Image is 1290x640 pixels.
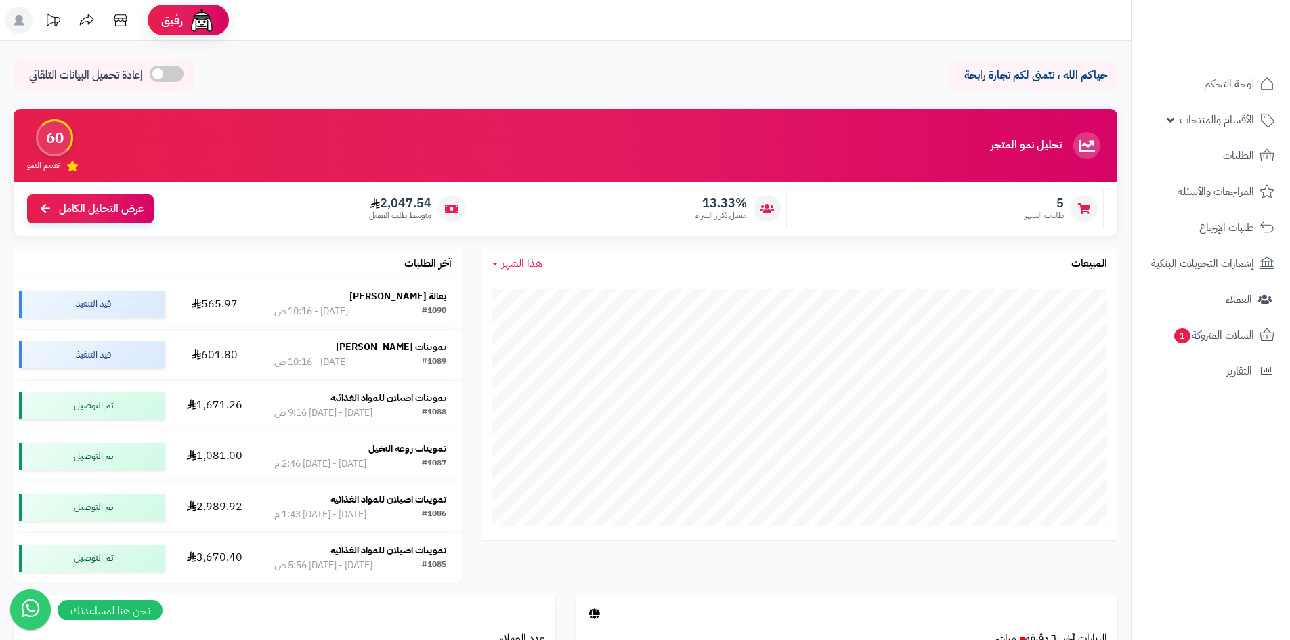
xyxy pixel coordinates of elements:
strong: تموينات [PERSON_NAME] [336,340,446,354]
div: [DATE] - 10:16 ص [274,356,348,369]
strong: بقالة [PERSON_NAME] [349,289,446,303]
span: هذا الشهر [502,255,542,272]
a: إشعارات التحويلات البنكية [1140,247,1282,280]
div: [DATE] - 10:16 ص [274,305,348,318]
span: 13.33% [695,196,747,211]
div: #1089 [422,356,446,369]
span: المراجعات والأسئلة [1178,182,1254,201]
a: الطلبات [1140,140,1282,172]
span: إشعارات التحويلات البنكية [1151,254,1254,273]
a: العملاء [1140,283,1282,316]
span: طلبات الإرجاع [1199,218,1254,237]
span: تقييم النمو [27,160,60,171]
td: 1,671.26 [171,381,258,431]
p: حياكم الله ، نتمنى لكم تجارة رابحة [958,68,1107,83]
h3: تحليل نمو المتجر [991,140,1062,152]
a: السلات المتروكة1 [1140,319,1282,351]
span: طلبات الشهر [1025,210,1064,221]
span: إعادة تحميل البيانات التلقائي [29,68,143,83]
a: التقارير [1140,355,1282,387]
div: قيد التنفيذ [19,291,165,318]
div: #1085 [422,559,446,572]
a: عرض التحليل الكامل [27,194,154,223]
span: 1 [1174,328,1190,343]
a: تحديثات المنصة [36,7,70,37]
td: 601.80 [171,330,258,380]
td: 2,989.92 [171,482,258,532]
span: متوسط طلب العميل [369,210,431,221]
div: #1086 [422,508,446,521]
span: لوحة التحكم [1204,74,1254,93]
span: السلات المتروكة [1173,326,1254,345]
td: 3,670.40 [171,533,258,583]
span: 5 [1025,196,1064,211]
strong: تموينات روعه النخيل [368,442,446,456]
span: الأقسام والمنتجات [1180,110,1254,129]
h3: آخر الطلبات [404,258,452,270]
strong: تموينات اصيلان للمواد الغذائيه [330,543,446,557]
span: 2,047.54 [369,196,431,211]
a: لوحة التحكم [1140,68,1282,100]
img: logo-2.png [1198,36,1277,64]
div: [DATE] - [DATE] 1:43 م [274,508,366,521]
a: المراجعات والأسئلة [1140,175,1282,208]
span: رفيق [161,12,183,28]
a: طلبات الإرجاع [1140,211,1282,244]
td: 1,081.00 [171,431,258,482]
div: [DATE] - [DATE] 5:56 ص [274,559,372,572]
span: عرض التحليل الكامل [59,201,144,217]
div: #1087 [422,457,446,471]
td: 565.97 [171,279,258,329]
div: [DATE] - [DATE] 2:46 م [274,457,366,471]
div: قيد التنفيذ [19,341,165,368]
div: تم التوصيل [19,392,165,419]
img: ai-face.png [188,7,215,34]
span: العملاء [1226,290,1252,309]
div: #1090 [422,305,446,318]
span: التقارير [1226,362,1252,381]
div: تم التوصيل [19,494,165,521]
span: معدل تكرار الشراء [695,210,747,221]
div: #1088 [422,406,446,420]
div: [DATE] - [DATE] 9:16 ص [274,406,372,420]
a: هذا الشهر [492,256,542,272]
div: تم التوصيل [19,443,165,470]
strong: تموينات اصيلان للمواد الغذائيه [330,391,446,405]
div: تم التوصيل [19,545,165,572]
strong: تموينات اصيلان للمواد الغذائيه [330,492,446,507]
h3: المبيعات [1071,258,1107,270]
span: الطلبات [1223,146,1254,165]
